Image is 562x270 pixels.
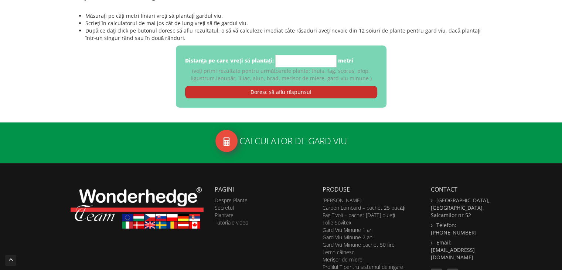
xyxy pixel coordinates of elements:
[431,222,492,236] li: Telefon: [PHONE_NUMBER]
[215,197,248,204] a: Despre Plante
[85,20,492,27] li: Scrieţi în calculatorul de mai jos cât de lung vreţi să fie gardul viu.
[85,12,492,20] li: Măsurați pe câţi metri liniari vreţi să plantaţi gardul viu.
[221,136,232,147] img: phone
[323,183,420,196] h2: Produse
[185,86,377,98] a: Doresc să aflu răspunsul
[338,57,353,64] label: metri
[323,256,362,263] a: Merișor de miere
[215,219,248,226] a: Tutoriale video
[215,183,312,196] h2: Pagini
[85,27,492,42] li: După ce daţi click pe butonul doresc să aflu rezultatul, o să vă calculeze imediat câte răsaduri ...
[323,197,361,204] a: [PERSON_NAME]
[323,241,395,248] a: Gard Viu Minune pachet 50 fire
[323,234,374,241] a: Gard Viu Minune 2 ani
[431,239,492,261] li: Email: [EMAIL_ADDRESS][DOMAIN_NAME]
[185,57,274,64] label: Distanţa pe care vreţi să plantaţi:
[323,249,354,256] a: Lemn câinesc
[431,197,492,219] li: [GEOGRAPHIC_DATA], [GEOGRAPHIC_DATA], Salcamilor nr 52
[323,212,395,219] a: Fag Tivoli – pachet [DATE] puieți
[323,204,405,211] a: Carpen Lombard – pachet 25 bucăți
[323,219,351,226] a: Folie Sovitex
[71,130,492,156] a: phoneCalculator de gard viu
[185,67,377,82] p: (veți primi rezultate pentru următoarele plante: thuia, fag, scorus, plop, ligustrum,ienupăr, lil...
[71,187,204,229] img: wonderhedge
[431,183,492,196] h2: Contact
[71,130,492,156] h2: Calculator de gard viu
[323,226,372,233] a: Gard Viu Minune 1 an
[215,204,234,211] a: Secretul
[215,212,234,219] a: Plantare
